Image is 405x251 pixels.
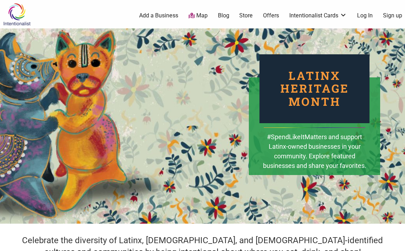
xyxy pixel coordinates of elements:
[289,12,347,20] a: Intentionalist Cards
[139,12,178,20] a: Add a Business
[188,12,208,20] a: Map
[263,12,279,20] a: Offers
[218,12,229,20] a: Blog
[239,12,253,20] a: Store
[383,12,402,20] a: Sign up
[262,132,367,181] div: #SpendLikeItMatters and support Latinx-owned businesses in your community. Explore featured busin...
[259,54,370,123] div: Latinx Heritage Month
[357,12,373,20] a: Log In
